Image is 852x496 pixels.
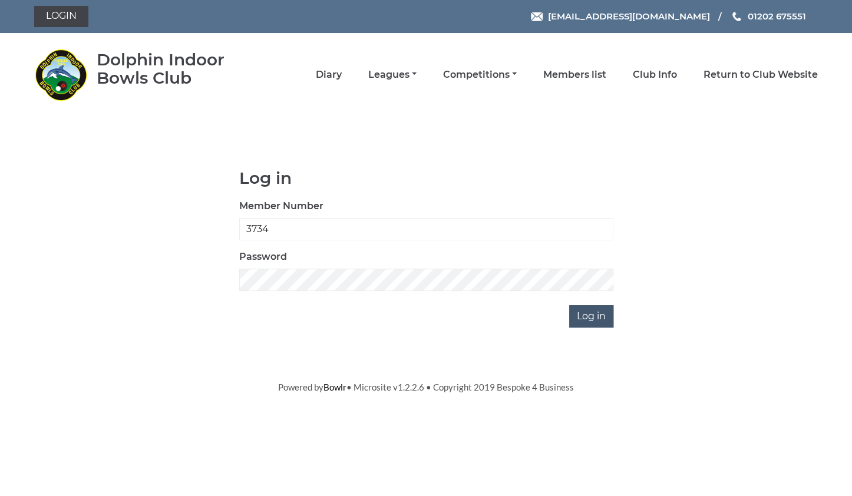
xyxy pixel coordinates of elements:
[531,12,543,21] img: Email
[278,382,574,392] span: Powered by • Microsite v1.2.2.6 • Copyright 2019 Bespoke 4 Business
[316,68,342,81] a: Diary
[748,11,806,22] span: 01202 675551
[731,9,806,23] a: Phone us 01202 675551
[704,68,818,81] a: Return to Club Website
[239,199,323,213] label: Member Number
[633,68,677,81] a: Club Info
[443,68,517,81] a: Competitions
[239,250,287,264] label: Password
[97,51,259,87] div: Dolphin Indoor Bowls Club
[368,68,417,81] a: Leagues
[732,12,741,21] img: Phone us
[548,11,710,22] span: [EMAIL_ADDRESS][DOMAIN_NAME]
[543,68,606,81] a: Members list
[239,169,613,187] h1: Log in
[34,6,88,27] a: Login
[531,9,710,23] a: Email [EMAIL_ADDRESS][DOMAIN_NAME]
[569,305,613,328] input: Log in
[323,382,346,392] a: Bowlr
[34,48,87,101] img: Dolphin Indoor Bowls Club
